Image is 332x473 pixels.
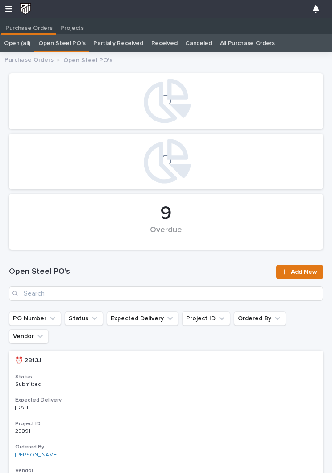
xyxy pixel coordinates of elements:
[182,311,230,326] button: Project ID
[9,311,61,326] button: PO Number
[65,311,103,326] button: Status
[60,18,84,32] p: Projects
[9,267,271,277] h1: Open Steel PO's
[4,54,54,64] a: Purchase Orders
[291,269,317,275] span: Add New
[4,34,30,52] a: Open (all)
[38,34,85,52] a: Open Steel PO's
[24,202,308,225] div: 9
[15,397,317,404] h3: Expected Delivery
[276,265,323,279] a: Add New
[107,311,178,326] button: Expected Delivery
[15,427,32,435] p: 25891
[15,381,90,388] p: Submitted
[9,329,49,343] button: Vendor
[24,226,308,244] div: Overdue
[151,34,178,52] a: Received
[185,34,212,52] a: Canceled
[15,405,90,411] p: [DATE]
[234,311,286,326] button: Ordered By
[15,452,58,458] a: [PERSON_NAME]
[20,3,31,15] img: DopoKFyBQpCTZ0VKwTkB
[1,18,56,33] a: Purchase Orders
[15,420,317,427] h3: Project ID
[93,34,143,52] a: Partially Received
[5,18,52,32] p: Purchase Orders
[56,18,88,35] a: Projects
[63,54,112,64] p: Open Steel PO's
[15,373,317,381] h3: Status
[220,34,275,52] a: All Purchase Orders
[9,286,323,301] input: Search
[15,444,317,451] h3: Ordered By
[15,355,43,364] p: ⏰ 2813J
